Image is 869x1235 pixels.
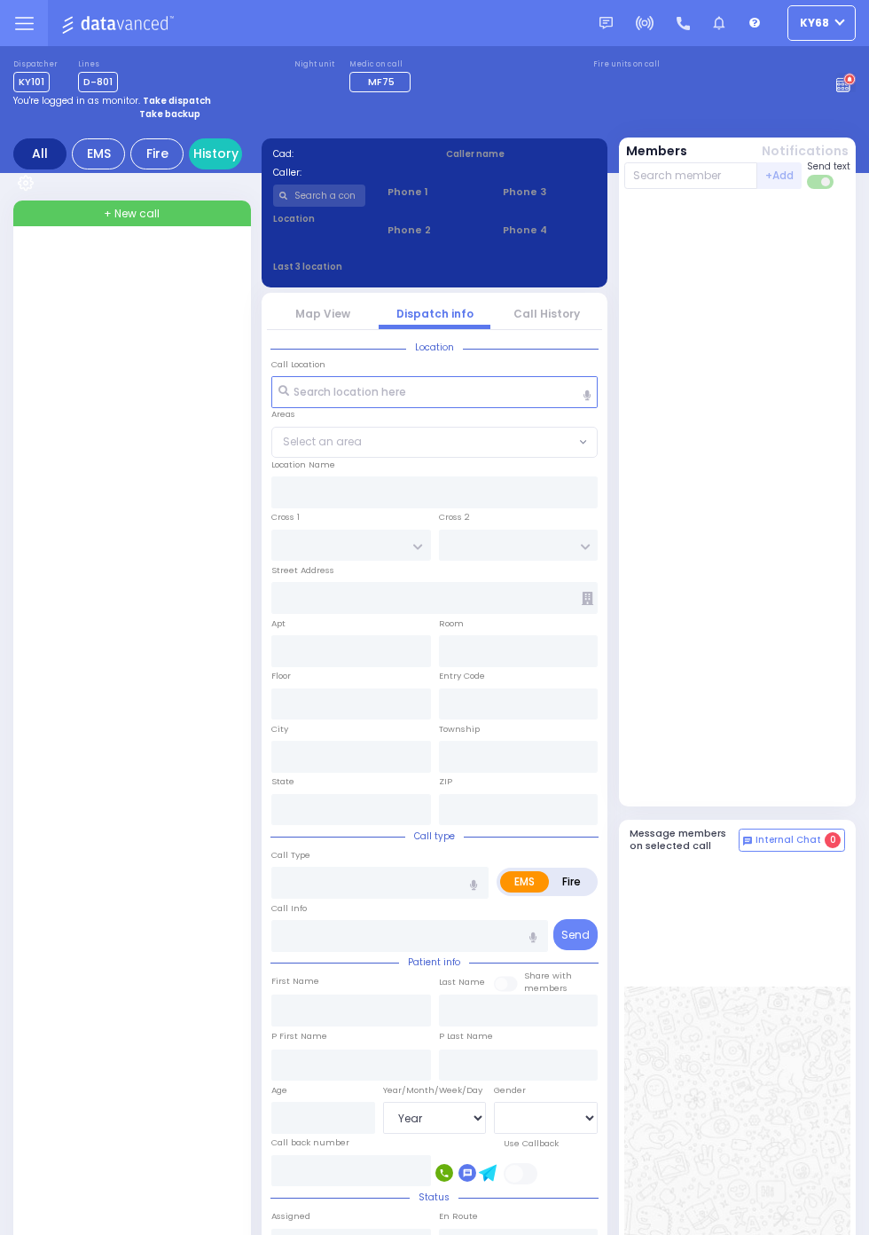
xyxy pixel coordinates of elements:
[446,147,597,161] label: Caller name
[388,185,481,200] span: Phone 1
[439,511,470,523] label: Cross 2
[104,206,160,222] span: + New call
[271,1030,327,1042] label: P First Name
[825,832,841,848] span: 0
[762,142,849,161] button: Notifications
[349,59,416,70] label: Medic on call
[593,59,660,70] label: Fire units on call
[439,976,485,988] label: Last Name
[78,72,118,92] span: D-801
[406,341,463,354] span: Location
[271,617,286,630] label: Apt
[271,376,598,408] input: Search location here
[503,223,596,238] span: Phone 4
[273,147,424,161] label: Cad:
[439,1210,478,1223] label: En Route
[271,511,300,523] label: Cross 1
[13,138,67,169] div: All
[807,173,835,191] label: Turn off text
[271,723,288,735] label: City
[143,94,211,107] strong: Take dispatch
[494,1084,526,1097] label: Gender
[399,956,469,969] span: Patient info
[439,1030,493,1042] label: P Last Name
[271,459,335,471] label: Location Name
[410,1191,458,1204] span: Status
[548,871,595,893] label: Fire
[271,975,319,987] label: First Name
[61,12,179,35] img: Logo
[553,919,598,950] button: Send
[739,829,845,852] button: Internal Chat 0
[273,185,366,207] input: Search a contact
[439,775,452,788] label: ZIP
[439,723,480,735] label: Township
[295,306,350,321] a: Map View
[271,902,307,915] label: Call Info
[743,837,752,846] img: comment-alt.png
[271,775,294,788] label: State
[273,166,424,179] label: Caller:
[13,59,58,70] label: Dispatcher
[78,59,118,70] label: Lines
[524,982,568,994] span: members
[787,5,856,41] button: ky68
[283,434,362,450] span: Select an area
[513,306,580,321] a: Call History
[807,160,850,173] span: Send text
[72,138,125,169] div: EMS
[624,162,758,189] input: Search member
[271,1137,349,1149] label: Call back number
[755,834,821,846] span: Internal Chat
[271,670,291,682] label: Floor
[294,59,334,70] label: Night unit
[504,1137,559,1150] label: Use Callback
[130,138,184,169] div: Fire
[439,670,485,682] label: Entry Code
[396,306,474,321] a: Dispatch info
[524,970,572,981] small: Share with
[189,138,242,169] a: History
[271,358,325,371] label: Call Location
[599,17,613,30] img: message.svg
[139,107,200,121] strong: Take backup
[383,1084,487,1097] div: Year/Month/Week/Day
[630,828,740,851] h5: Message members on selected call
[503,185,596,200] span: Phone 3
[271,1084,287,1097] label: Age
[271,564,334,577] label: Street Address
[271,849,310,861] label: Call Type
[626,142,687,161] button: Members
[405,830,464,843] span: Call type
[500,871,549,893] label: EMS
[800,15,829,31] span: ky68
[271,1210,310,1223] label: Assigned
[13,94,140,107] span: You're logged in as monitor.
[582,592,593,605] span: Other building occupants
[368,75,395,89] span: MF75
[273,260,435,273] label: Last 3 location
[439,617,464,630] label: Room
[388,223,481,238] span: Phone 2
[273,212,366,225] label: Location
[271,408,295,421] label: Areas
[13,72,50,92] span: KY101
